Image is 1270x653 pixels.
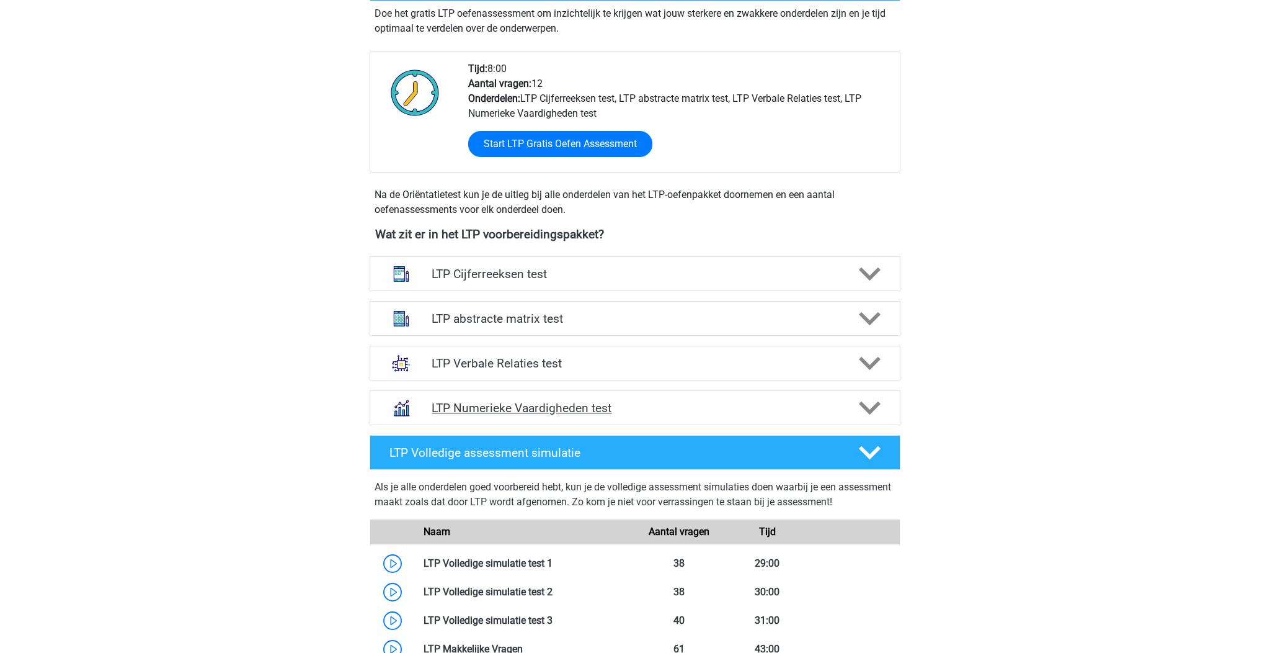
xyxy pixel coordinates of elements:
div: Na de Oriëntatietest kun je de uitleg bij alle onderdelen van het LTP-oefenpakket doornemen en ee... [370,187,900,217]
h4: LTP Numerieke Vaardigheden test [432,401,838,415]
img: analogieen [385,347,417,379]
a: cijferreeksen LTP Cijferreeksen test [365,256,905,291]
a: analogieen LTP Verbale Relaties test [365,346,905,381]
b: Tijd: [468,63,487,74]
h4: LTP Volledige assessment simulatie [389,446,838,460]
div: LTP Volledige simulatie test 3 [414,613,635,628]
div: Naam [414,525,635,539]
div: LTP Volledige simulatie test 2 [414,585,635,600]
b: Onderdelen: [468,92,520,104]
div: Tijd [723,525,811,539]
img: abstracte matrices [385,302,417,335]
img: Klok [384,61,446,124]
h4: LTP Verbale Relaties test [432,356,838,371]
h4: Wat zit er in het LTP voorbereidingspakket? [375,227,895,241]
h4: LTP abstracte matrix test [432,312,838,326]
div: Als je alle onderdelen goed voorbereid hebt, kun je de volledige assessment simulaties doen waarb... [375,480,895,515]
div: LTP Volledige simulatie test 1 [414,556,635,571]
h4: LTP Cijferreeksen test [432,267,838,281]
a: abstracte matrices LTP abstracte matrix test [365,301,905,336]
div: Doe het gratis LTP oefenassessment om inzichtelijk te krijgen wat jouw sterkere en zwakkere onder... [370,1,900,36]
b: Aantal vragen: [468,78,531,89]
img: numeriek redeneren [385,392,417,424]
img: cijferreeksen [385,258,417,290]
a: numeriek redeneren LTP Numerieke Vaardigheden test [365,390,905,425]
a: LTP Volledige assessment simulatie [365,435,905,470]
a: Start LTP Gratis Oefen Assessment [468,131,652,157]
div: Aantal vragen [635,525,723,539]
div: 8:00 12 LTP Cijferreeksen test, LTP abstracte matrix test, LTP Verbale Relaties test, LTP Numerie... [459,61,899,172]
